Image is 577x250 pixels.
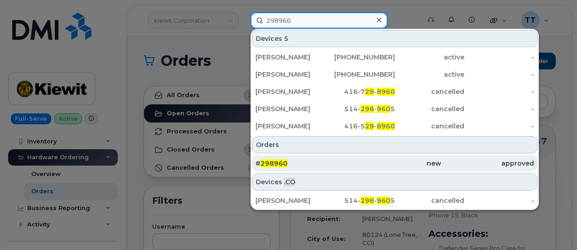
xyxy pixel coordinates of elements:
[464,196,534,205] div: -
[325,104,395,113] div: 514- - 5
[325,196,395,205] div: 514- - 5
[325,70,395,79] div: [PHONE_NUMBER]
[464,70,534,79] div: -
[260,159,288,167] span: 298960
[252,136,538,153] div: Orders
[348,159,441,168] div: new
[252,49,538,65] a: [PERSON_NAME][PHONE_NUMBER]active-
[252,192,538,209] a: [PERSON_NAME]514-298-9605cancelled-
[464,122,534,131] div: -
[252,173,538,191] div: Devices
[255,87,325,96] div: [PERSON_NAME]
[255,53,325,62] div: [PERSON_NAME]
[464,104,534,113] div: -
[538,211,570,243] iframe: Messenger Launcher
[255,122,325,131] div: [PERSON_NAME]
[395,53,465,62] div: active
[361,105,374,113] span: 298
[365,122,374,130] span: 29
[325,53,395,62] div: [PHONE_NUMBER]
[377,122,395,130] span: 8960
[377,88,395,96] span: 8960
[255,159,348,168] div: #
[441,159,534,168] div: approved
[361,196,374,205] span: 298
[395,196,465,205] div: cancelled
[325,87,395,96] div: 416-7 -
[395,87,465,96] div: cancelled
[395,122,465,131] div: cancelled
[255,104,325,113] div: [PERSON_NAME]
[252,155,538,172] a: #298960newapproved
[252,66,538,83] a: [PERSON_NAME][PHONE_NUMBER]active-
[464,87,534,96] div: -
[255,196,325,205] div: [PERSON_NAME]
[377,196,390,205] span: 960
[464,53,534,62] div: -
[252,118,538,134] a: [PERSON_NAME]416-529-8960cancelled-
[284,177,295,186] span: .CO
[395,70,465,79] div: active
[284,34,288,43] span: 5
[252,30,538,47] div: Devices
[377,105,390,113] span: 960
[255,70,325,79] div: [PERSON_NAME]
[252,101,538,117] a: [PERSON_NAME]514-298-9605cancelled-
[325,122,395,131] div: 416-5 -
[395,104,465,113] div: cancelled
[252,83,538,100] a: [PERSON_NAME]416-729-8960cancelled-
[365,88,374,96] span: 29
